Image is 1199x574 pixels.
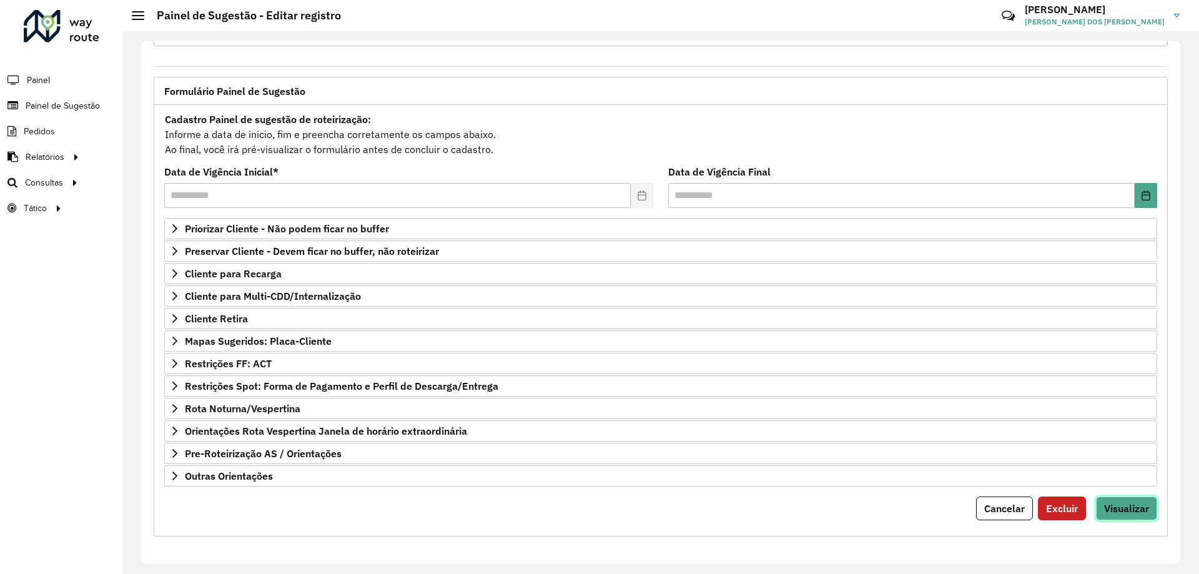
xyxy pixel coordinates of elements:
[1104,502,1149,515] span: Visualizar
[165,113,371,126] strong: Cadastro Painel de sugestão de roteirização:
[27,74,50,87] span: Painel
[26,99,100,112] span: Painel de Sugestão
[25,176,63,189] span: Consultas
[1038,497,1086,520] button: Excluir
[164,263,1157,284] a: Cliente para Recarga
[185,426,467,436] span: Orientações Rota Vespertina Janela de horário extraordinária
[164,86,305,96] span: Formulário Painel de Sugestão
[164,240,1157,262] a: Preservar Cliente - Devem ficar no buffer, não roteirizar
[1025,16,1165,27] span: [PERSON_NAME] DOS [PERSON_NAME]
[185,314,248,324] span: Cliente Retira
[164,353,1157,374] a: Restrições FF: ACT
[164,375,1157,397] a: Restrições Spot: Forma de Pagamento e Perfil de Descarga/Entrega
[164,308,1157,329] a: Cliente Retira
[1135,183,1157,208] button: Choose Date
[164,443,1157,464] a: Pre-Roteirização AS / Orientações
[185,269,282,279] span: Cliente para Recarga
[164,111,1157,157] div: Informe a data de inicio, fim e preencha corretamente os campos abaixo. Ao final, você irá pré-vi...
[984,502,1025,515] span: Cancelar
[24,125,55,138] span: Pedidos
[185,291,361,301] span: Cliente para Multi-CDD/Internalização
[164,420,1157,442] a: Orientações Rota Vespertina Janela de horário extraordinária
[185,336,332,346] span: Mapas Sugeridos: Placa-Cliente
[185,448,342,458] span: Pre-Roteirização AS / Orientações
[164,330,1157,352] a: Mapas Sugeridos: Placa-Cliente
[1096,497,1157,520] button: Visualizar
[164,218,1157,239] a: Priorizar Cliente - Não podem ficar no buffer
[185,471,273,481] span: Outras Orientações
[144,9,341,22] h2: Painel de Sugestão - Editar registro
[164,465,1157,487] a: Outras Orientações
[185,246,439,256] span: Preservar Cliente - Devem ficar no buffer, não roteirizar
[164,164,279,179] label: Data de Vigência Inicial
[668,164,771,179] label: Data de Vigência Final
[185,224,389,234] span: Priorizar Cliente - Não podem ficar no buffer
[1025,4,1165,16] h3: [PERSON_NAME]
[995,2,1022,29] a: Contato Rápido
[976,497,1033,520] button: Cancelar
[164,398,1157,419] a: Rota Noturna/Vespertina
[24,202,47,215] span: Tático
[185,359,272,369] span: Restrições FF: ACT
[1046,502,1078,515] span: Excluir
[164,285,1157,307] a: Cliente para Multi-CDD/Internalização
[185,403,300,413] span: Rota Noturna/Vespertina
[26,151,64,164] span: Relatórios
[185,381,498,391] span: Restrições Spot: Forma de Pagamento e Perfil de Descarga/Entrega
